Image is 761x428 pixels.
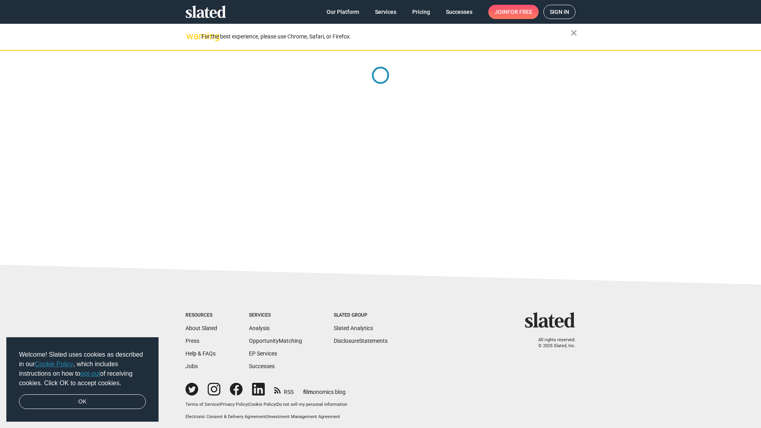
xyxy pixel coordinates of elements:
[249,312,302,319] div: Services
[249,338,302,344] a: OpportunityMatching
[268,414,340,419] a: Investment Management Agreement
[507,5,532,19] span: for free
[406,5,436,19] a: Pricing
[488,5,539,19] a: Joinfor free
[185,312,217,319] div: Resources
[185,338,199,344] a: Press
[201,31,571,42] div: For the best experience, please use Chrome, Safari, or Firefox.
[274,384,294,396] a: RSS
[249,325,270,331] a: Analysis
[249,402,275,407] a: Cookie Policy
[186,31,196,41] mat-icon: warning
[266,414,268,419] span: |
[440,5,479,19] a: Successes
[19,394,146,409] a: dismiss cookie message
[185,350,216,357] a: Help & FAQs
[275,402,277,407] span: |
[550,5,569,19] span: Sign in
[249,350,277,357] a: EP Services
[334,325,373,331] a: Slated Analytics
[320,5,365,19] a: Our Platform
[185,402,219,407] a: Terms of Service
[303,382,346,396] a: filmonomics blog
[185,414,266,419] a: Electronic Consent & Delivery Agreement
[303,389,313,395] span: film
[446,5,472,19] span: Successes
[369,5,403,19] a: Services
[249,363,275,369] a: Successes
[334,338,388,344] a: DisclosureStatements
[19,350,146,388] span: Welcome! Slated uses cookies as described in our , which includes instructions on how to of recei...
[375,5,396,19] span: Services
[277,402,347,408] button: Do not sell my personal information
[185,363,198,369] a: Jobs
[327,5,359,19] span: Our Platform
[569,28,579,38] mat-icon: close
[6,337,159,422] div: cookieconsent
[219,402,220,407] span: |
[495,5,532,19] span: Join
[543,5,576,19] a: Sign in
[248,402,249,407] span: |
[185,325,217,331] a: About Slated
[334,312,388,319] div: Slated Group
[35,361,73,367] a: Cookie Policy
[412,5,430,19] span: Pricing
[530,337,576,349] p: All rights reserved. © 2025 Slated, Inc.
[80,370,100,377] a: opt-out
[220,402,248,407] a: Privacy Policy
